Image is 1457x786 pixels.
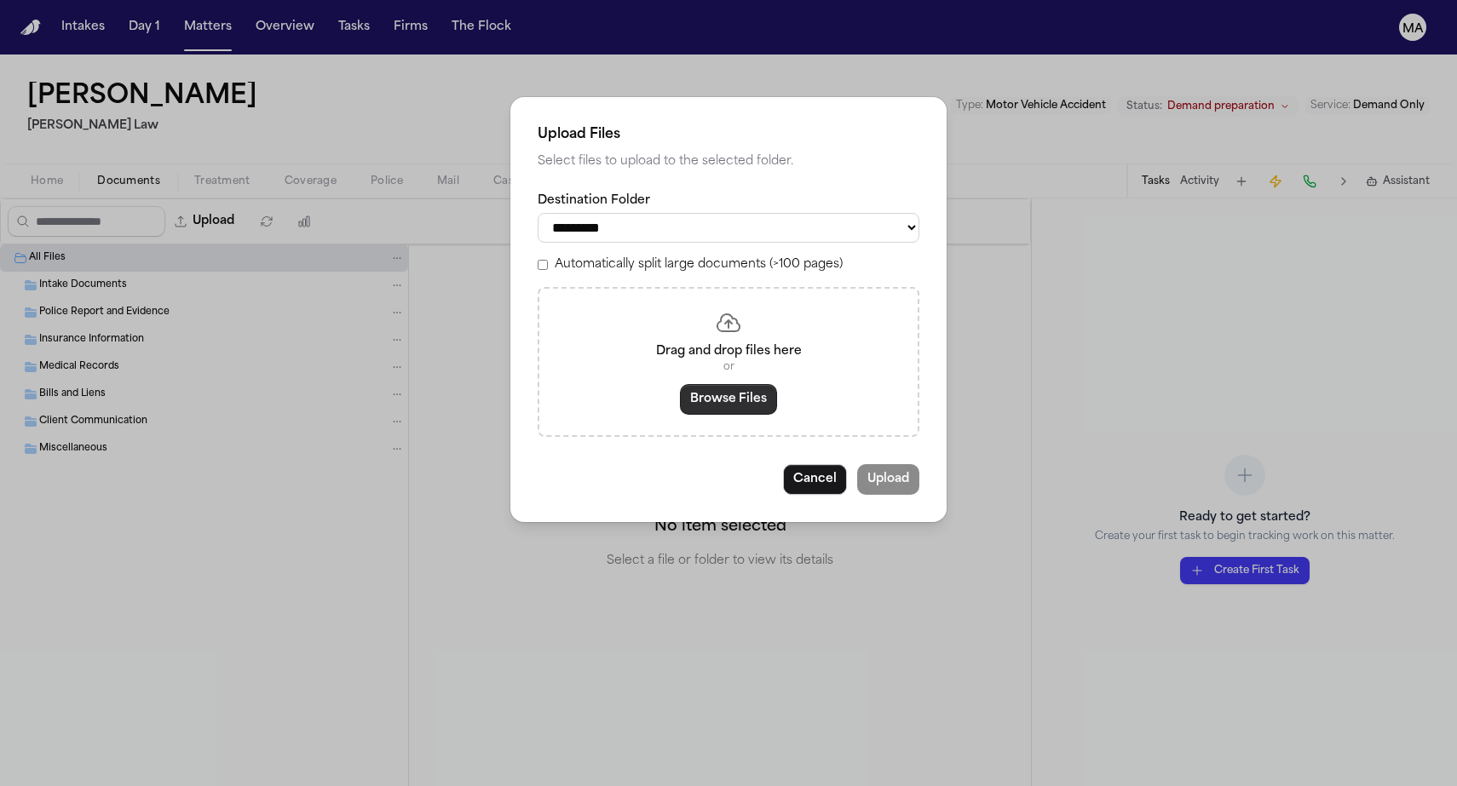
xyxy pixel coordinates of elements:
[857,464,919,495] button: Upload
[555,256,843,273] label: Automatically split large documents (>100 pages)
[538,124,919,145] h2: Upload Files
[560,360,897,374] p: or
[680,384,777,415] button: Browse Files
[538,192,919,209] label: Destination Folder
[560,343,897,360] p: Drag and drop files here
[538,152,919,172] p: Select files to upload to the selected folder.
[783,464,847,495] button: Cancel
